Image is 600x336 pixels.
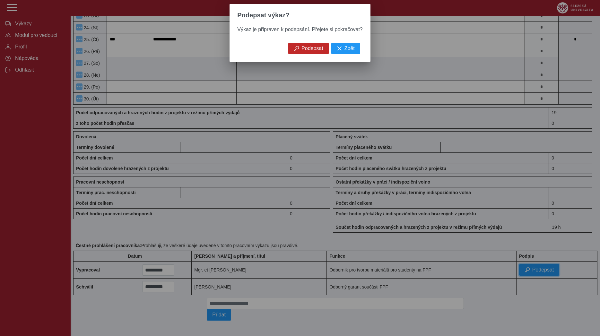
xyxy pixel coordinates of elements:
span: Podepsat [301,46,323,51]
span: Výkaz je připraven k podepsání. Přejete si pokračovat? [237,27,362,32]
span: Zpět [344,46,355,51]
button: Podepsat [288,43,329,54]
button: Zpět [331,43,360,54]
span: Podepsat výkaz? [237,12,289,19]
